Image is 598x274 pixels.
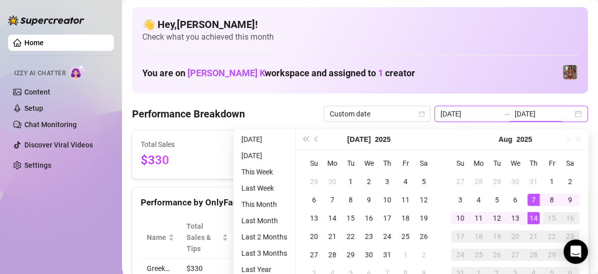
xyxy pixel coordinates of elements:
li: Last 2 Months [237,231,291,243]
span: to [502,110,511,118]
div: 9 [363,194,375,206]
div: 2 [363,175,375,188]
td: 2025-07-08 [341,191,360,209]
td: 2025-07-06 [305,191,323,209]
div: 21 [326,230,338,242]
th: Sa [561,154,579,172]
div: 4 [399,175,412,188]
div: 1 [344,175,357,188]
div: 13 [308,212,320,224]
td: 2025-08-19 [488,227,506,246]
div: 5 [418,175,430,188]
div: 22 [546,230,558,242]
div: 28 [473,175,485,188]
div: 3 [381,175,393,188]
div: 19 [491,230,503,242]
td: 2025-07-30 [506,172,524,191]
td: 2025-07-17 [378,209,396,227]
div: 24 [454,249,466,261]
div: 29 [546,249,558,261]
th: Fr [396,154,415,172]
td: 2025-07-18 [396,209,415,227]
div: 24 [381,230,393,242]
img: logo-BBDzfeDw.svg [8,15,84,25]
button: Choose a year [516,129,532,149]
div: 29 [491,175,503,188]
a: Settings [24,161,51,169]
img: Greek [563,65,577,79]
li: [DATE] [237,133,291,145]
td: 2025-08-02 [415,246,433,264]
span: Check what you achieved this month [142,32,578,43]
div: 21 [527,230,540,242]
th: Fr [543,154,561,172]
td: 2025-08-06 [506,191,524,209]
div: 8 [344,194,357,206]
th: We [360,154,378,172]
div: 12 [418,194,430,206]
div: 15 [546,212,558,224]
button: Choose a month [347,129,370,149]
th: Th [378,154,396,172]
div: 14 [326,212,338,224]
div: 3 [454,194,466,206]
h4: 👋 Hey, [PERSON_NAME] ! [142,17,578,32]
td: 2025-08-10 [451,209,469,227]
th: Mo [469,154,488,172]
span: Custom date [330,106,424,121]
img: AI Chatter [70,65,85,79]
div: 7 [527,194,540,206]
td: 2025-07-29 [488,172,506,191]
div: 9 [564,194,576,206]
td: 2025-07-28 [469,172,488,191]
a: Discover Viral Videos [24,141,93,149]
input: End date [515,108,573,119]
td: 2025-07-29 [341,246,360,264]
td: 2025-07-12 [415,191,433,209]
div: 6 [509,194,521,206]
td: 2025-07-13 [305,209,323,227]
td: 2025-08-11 [469,209,488,227]
div: 27 [509,249,521,261]
td: 2025-06-29 [305,172,323,191]
div: 31 [381,249,393,261]
td: 2025-08-29 [543,246,561,264]
td: 2025-07-07 [323,191,341,209]
div: 14 [527,212,540,224]
h4: Performance Breakdown [132,107,245,121]
div: 28 [326,249,338,261]
div: 18 [473,230,485,242]
button: Previous month (PageUp) [311,129,322,149]
td: 2025-08-17 [451,227,469,246]
td: 2025-07-20 [305,227,323,246]
div: 23 [564,230,576,242]
div: 4 [473,194,485,206]
td: 2025-07-26 [415,227,433,246]
td: 2025-08-26 [488,246,506,264]
a: Content [24,88,50,96]
a: Chat Monitoring [24,120,77,129]
div: 26 [418,230,430,242]
th: We [506,154,524,172]
li: [DATE] [237,149,291,162]
td: 2025-06-30 [323,172,341,191]
td: 2025-08-05 [488,191,506,209]
div: 25 [473,249,485,261]
div: 19 [418,212,430,224]
li: This Month [237,198,291,210]
td: 2025-08-20 [506,227,524,246]
span: [PERSON_NAME] K [187,68,265,78]
button: Choose a year [375,129,391,149]
td: 2025-08-09 [561,191,579,209]
td: 2025-07-31 [378,246,396,264]
div: 11 [399,194,412,206]
span: Izzy AI Chatter [14,69,66,78]
td: 2025-07-25 [396,227,415,246]
li: Last Week [237,182,291,194]
div: 15 [344,212,357,224]
td: 2025-07-28 [323,246,341,264]
div: 27 [308,249,320,261]
td: 2025-08-04 [469,191,488,209]
td: 2025-07-01 [341,172,360,191]
div: 20 [509,230,521,242]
